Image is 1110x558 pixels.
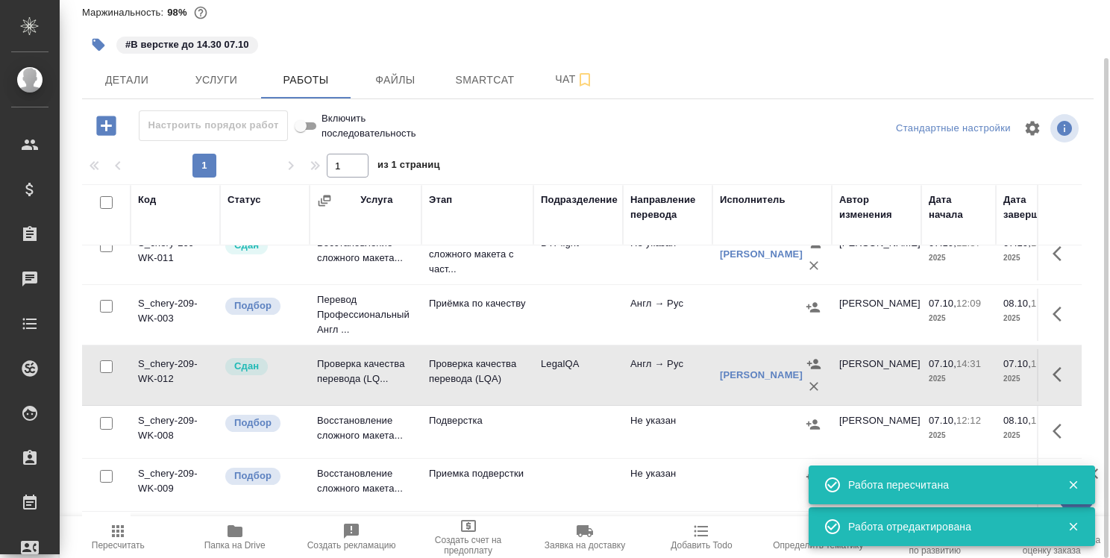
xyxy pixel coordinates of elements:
button: Назначить [802,413,824,436]
button: Добавить работу [86,110,127,141]
p: 11:00 [1031,298,1056,309]
p: 2025 [1003,251,1063,266]
button: Пересчитать [60,516,176,558]
div: Менеджер проверил работу исполнителя, передает ее на следующий этап [224,357,302,377]
td: [PERSON_NAME] [832,289,921,341]
button: Здесь прячутся важные кнопки [1044,236,1079,272]
td: Проверка качества перевода (LQ... [310,349,421,401]
button: Удалить [803,375,825,398]
span: Заявка на доставку [545,540,625,551]
p: Подбор [234,416,272,430]
p: 2025 [929,311,988,326]
td: S_chery-209-WK-003 [131,289,220,341]
div: Статус [228,192,261,207]
p: Восстановление сложного макета с част... [429,232,526,277]
span: Детали [91,71,163,90]
div: Услуга [360,192,392,207]
td: S_chery-209-WK-012 [131,349,220,401]
span: Smartcat [449,71,521,90]
div: Этап [429,192,452,207]
p: #В верстке до 14.30 07.10 [125,37,249,52]
td: Не указан [623,228,712,280]
button: Здесь прячутся важные кнопки [1044,296,1079,332]
p: 07.10, [1003,358,1031,369]
td: S_chery-209-WK-009 [131,459,220,511]
button: Назначить [802,296,824,319]
p: 16:00 [1031,358,1056,369]
span: Включить последовательность [322,111,416,141]
button: Добавить Todo [643,516,759,558]
td: S_chery-209-WK-011 [131,228,220,280]
div: Направление перевода [630,192,705,222]
button: Создать счет на предоплату [410,516,526,558]
p: 2025 [1003,311,1063,326]
p: 08.10, [1003,415,1031,426]
div: Работа пересчитана [848,477,1045,492]
td: Восстановление сложного макета... [310,459,421,511]
p: 14:31 [956,358,981,369]
p: 07.10, [929,358,956,369]
span: Создать счет на предоплату [418,535,517,556]
div: Можно подбирать исполнителей [224,413,302,433]
td: Восстановление сложного макета... [310,228,421,280]
a: [PERSON_NAME] [720,369,803,380]
p: Проверка качества перевода (LQA) [429,357,526,386]
span: Чат [539,70,610,89]
button: Папка на Drive [176,516,292,558]
p: 2025 [1003,372,1063,386]
p: 11:00 [1031,415,1056,426]
div: Дата начала [929,192,988,222]
div: split button [892,117,1015,140]
span: Добавить Todo [671,540,732,551]
div: Исполнитель [720,192,786,207]
p: Подбор [234,468,272,483]
p: 12:09 [956,298,981,309]
div: Автор изменения [839,192,914,222]
span: Пересчитать [92,540,145,551]
button: Определить тематику [760,516,877,558]
span: Услуги [181,71,252,90]
p: Приемка подверстки [429,466,526,481]
td: [PERSON_NAME] [832,459,921,511]
p: Подбор [234,298,272,313]
div: Менеджер проверил работу исполнителя, передает ее на следующий этап [224,236,302,256]
button: Здесь прячутся важные кнопки [1044,357,1079,392]
div: Работа отредактирована [848,519,1045,534]
span: из 1 страниц [377,156,440,178]
div: Код [138,192,156,207]
button: Закрыть [1058,478,1088,492]
span: Определить тематику [773,540,863,551]
td: S_chery-209-WK-008 [131,406,220,458]
span: Посмотреть информацию [1050,114,1082,142]
a: [PERSON_NAME] [720,248,803,260]
p: 12:12 [956,415,981,426]
p: Маржинальность: [82,7,167,18]
td: Перевод Профессиональный Англ ... [310,285,421,345]
td: [PERSON_NAME] [832,228,921,280]
td: DTPlight [533,228,623,280]
p: 2025 [929,251,988,266]
p: 2025 [1003,428,1063,443]
p: 07.10, [929,298,956,309]
button: 50.00 RUB; [191,3,210,22]
td: Не указан [623,459,712,511]
td: Восстановление сложного макета... [310,406,421,458]
button: Сгруппировать [317,193,332,208]
button: Заявка на доставку [527,516,643,558]
p: 07.10, [929,415,956,426]
p: Сдан [234,359,259,374]
div: Дата завершения [1003,192,1063,222]
td: Не указан [623,406,712,458]
div: Можно подбирать исполнителей [224,466,302,486]
div: Можно подбирать исполнителей [224,296,302,316]
p: Подверстка [429,413,526,428]
button: Удалить [803,254,825,277]
p: 2025 [929,428,988,443]
button: Назначить [803,353,825,375]
p: Приёмка по качеству [429,296,526,311]
span: Файлы [360,71,431,90]
td: Англ → Рус [623,349,712,401]
span: Создать рекламацию [307,540,396,551]
p: 08.10, [1003,298,1031,309]
button: Назначить [802,466,824,489]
